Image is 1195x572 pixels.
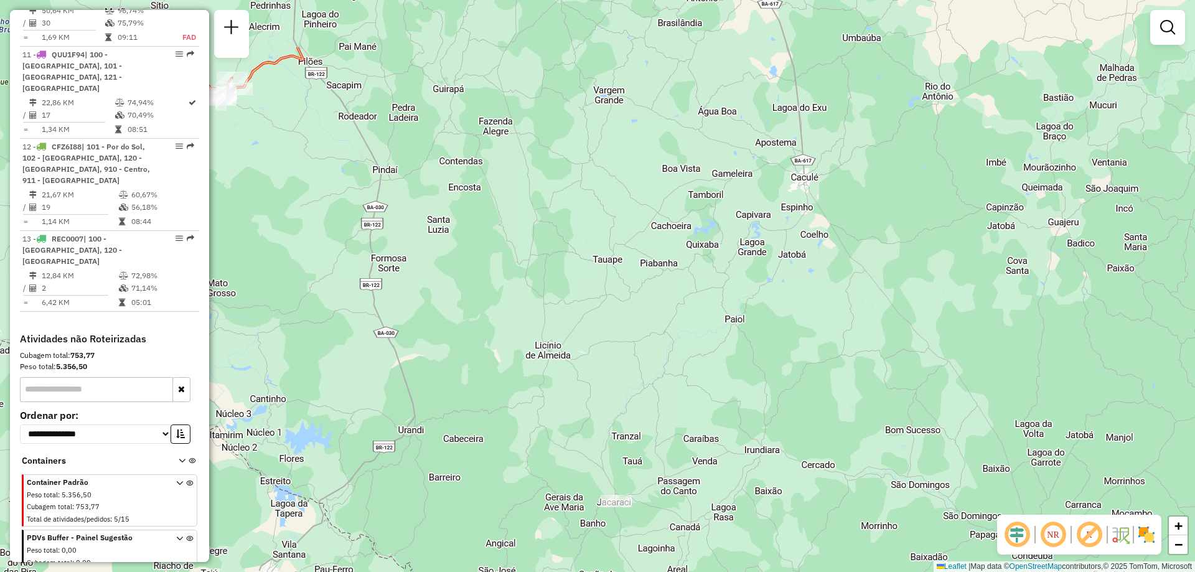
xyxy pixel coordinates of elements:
[22,234,122,266] span: | 100 - [GEOGRAPHIC_DATA], 120 - [GEOGRAPHIC_DATA]
[22,31,29,44] td: =
[72,502,74,511] span: :
[176,50,183,58] em: Opções
[119,284,128,292] i: % de utilização da cubagem
[62,546,77,555] span: 0,00
[131,282,194,294] td: 71,14%
[22,201,29,213] td: /
[601,495,632,507] div: Atividade não roteirizada - CENTRAL DAS BEBIDAS/
[187,50,194,58] em: Rota exportada
[1010,562,1062,571] a: OpenStreetMap
[131,270,194,282] td: 72,98%
[1174,537,1183,552] span: −
[176,143,183,150] em: Opções
[131,189,194,201] td: 60,67%
[119,272,128,279] i: % de utilização do peso
[22,17,29,29] td: /
[169,31,197,44] td: FAD
[58,546,60,555] span: :
[127,96,187,109] td: 74,94%
[176,235,183,242] em: Opções
[115,126,121,133] i: Tempo total em rota
[968,562,970,571] span: |
[1074,520,1104,550] span: Exibir rótulo
[105,34,111,41] i: Tempo total em rota
[1002,520,1032,550] span: Ocultar deslocamento
[27,558,72,567] span: Cubagem total
[131,201,194,213] td: 56,18%
[41,31,105,44] td: 1,69 KM
[41,109,115,121] td: 17
[22,142,150,185] span: | 101 - Por do Sol, 102 - [GEOGRAPHIC_DATA], 120 - [GEOGRAPHIC_DATA], 910 - Centro, 911 - [GEOGRA...
[29,7,37,14] i: Distância Total
[189,99,196,106] i: Rota otimizada
[29,284,37,292] i: Total de Atividades
[22,50,122,93] span: 11 -
[1169,535,1188,554] a: Zoom out
[219,15,244,43] a: Nova sessão e pesquisa
[27,502,72,511] span: Cubagem total
[105,7,115,14] i: % de utilização do peso
[29,191,37,199] i: Distância Total
[22,50,122,93] span: | 100 - [GEOGRAPHIC_DATA], 101 - [GEOGRAPHIC_DATA], 121 - [GEOGRAPHIC_DATA]
[1155,15,1180,40] a: Exibir filtros
[22,282,29,294] td: /
[41,282,118,294] td: 2
[934,561,1195,572] div: Map data © contributors,© 2025 TomTom, Microsoft
[1174,518,1183,533] span: +
[105,19,115,27] i: % de utilização da cubagem
[56,362,87,371] strong: 5.356,50
[1169,517,1188,535] a: Zoom in
[187,235,194,242] em: Rota exportada
[22,215,29,228] td: =
[131,215,194,228] td: 08:44
[27,546,58,555] span: Peso total
[41,123,115,136] td: 1,34 KM
[1136,525,1156,545] img: Exibir/Ocultar setores
[110,515,112,523] span: :
[41,201,118,213] td: 19
[22,123,29,136] td: =
[127,123,187,136] td: 08:51
[41,270,118,282] td: 12,84 KM
[131,296,194,309] td: 05:01
[187,143,194,150] em: Rota exportada
[119,218,125,225] i: Tempo total em rota
[41,17,105,29] td: 30
[58,490,60,499] span: :
[22,142,150,185] span: 12 -
[114,515,129,523] span: 5/15
[41,4,105,17] td: 50,64 KM
[117,4,169,17] td: 96,74%
[117,31,169,44] td: 09:11
[22,109,29,121] td: /
[937,562,967,571] a: Leaflet
[20,408,199,423] label: Ordenar por:
[22,296,29,309] td: =
[62,490,91,499] span: 5.356,50
[52,142,82,151] span: CFZ6I88
[29,111,37,119] i: Total de Atividades
[29,272,37,279] i: Distância Total
[115,99,124,106] i: % de utilização do peso
[119,299,125,306] i: Tempo total em rota
[119,204,128,211] i: % de utilização da cubagem
[119,191,128,199] i: % de utilização do peso
[20,361,199,372] div: Peso total:
[27,532,161,543] span: PDVs Buffer - Painel Sugestão
[41,296,118,309] td: 6,42 KM
[27,490,58,499] span: Peso total
[52,50,85,59] span: QUU1F94
[76,502,100,511] span: 753,77
[20,333,199,345] h4: Atividades não Roteirizadas
[1110,525,1130,545] img: Fluxo de ruas
[27,477,161,488] span: Container Padrão
[20,350,199,361] div: Cubagem total:
[72,558,74,567] span: :
[1038,520,1068,550] span: Ocultar NR
[27,515,110,523] span: Total de atividades/pedidos
[29,204,37,211] i: Total de Atividades
[70,350,95,360] strong: 753,77
[22,234,122,266] span: 13 -
[115,111,124,119] i: % de utilização da cubagem
[127,109,187,121] td: 70,49%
